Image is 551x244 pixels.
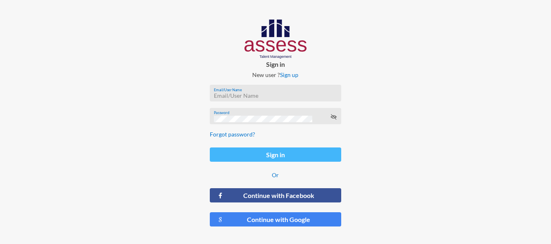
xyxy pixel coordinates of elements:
[244,20,307,59] img: AssessLogoo.svg
[210,147,341,162] button: Sign in
[203,71,348,78] p: New user ?
[210,188,341,202] button: Continue with Facebook
[210,212,341,226] button: Continue with Google
[210,131,255,138] a: Forgot password?
[280,71,298,78] a: Sign up
[214,92,337,99] input: Email/User Name
[203,60,348,68] p: Sign in
[210,171,341,178] p: Or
